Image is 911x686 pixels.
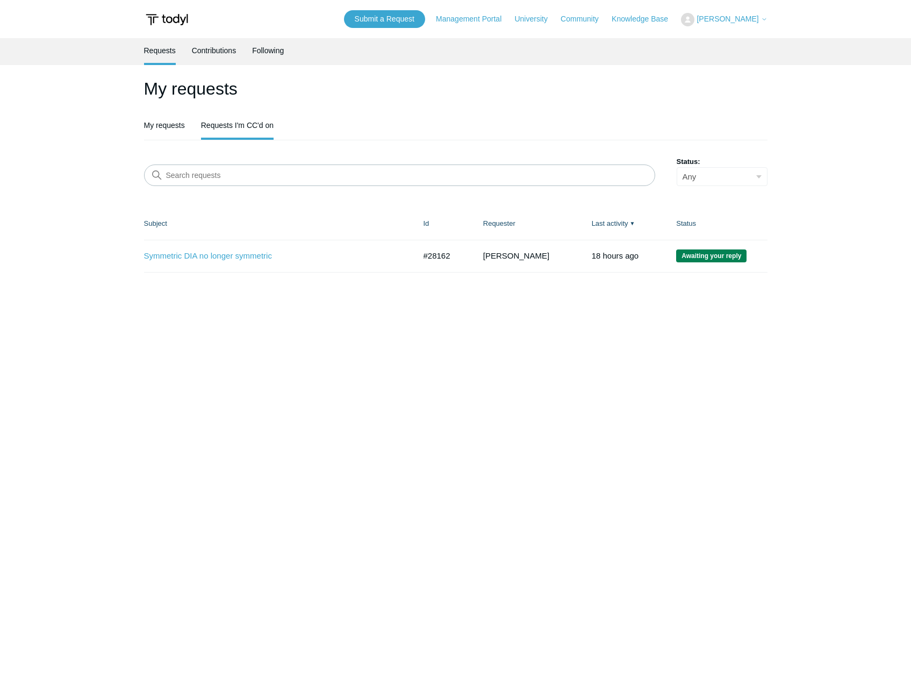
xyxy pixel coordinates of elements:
[630,219,635,227] span: ▼
[144,76,767,102] h1: My requests
[144,208,413,240] th: Subject
[592,219,628,227] a: Last activity▼
[514,13,558,25] a: University
[144,10,190,30] img: Todyl Support Center Help Center home page
[697,15,758,23] span: [PERSON_NAME]
[144,113,185,138] a: My requests
[612,13,679,25] a: Knowledge Base
[436,13,512,25] a: Management Portal
[413,208,472,240] th: Id
[413,240,472,272] td: #28162
[592,251,639,260] time: 09/21/2025, 17:02
[252,38,284,63] a: Following
[144,250,399,262] a: Symmetric DIA no longer symmetric
[144,38,176,63] a: Requests
[192,38,236,63] a: Contributions
[676,249,747,262] span: We are waiting for you to respond
[472,240,581,272] td: [PERSON_NAME]
[472,208,581,240] th: Requester
[344,10,425,28] a: Submit a Request
[144,165,655,186] input: Search requests
[677,156,767,167] label: Status:
[665,208,767,240] th: Status
[201,113,274,138] a: Requests I'm CC'd on
[561,13,609,25] a: Community
[681,13,767,26] button: [PERSON_NAME]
